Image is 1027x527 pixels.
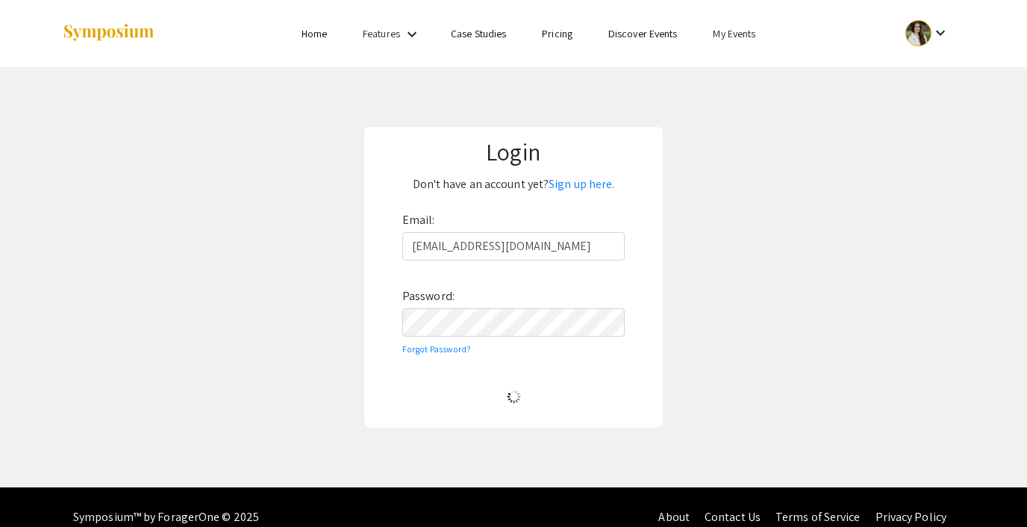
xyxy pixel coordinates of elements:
[875,509,946,525] a: Privacy Policy
[775,509,861,525] a: Terms of Service
[375,137,653,166] h1: Login
[402,208,435,232] label: Email:
[549,176,614,192] a: Sign up here.
[403,25,421,43] mat-icon: Expand Features list
[501,384,527,410] img: Loading
[302,27,327,40] a: Home
[608,27,678,40] a: Discover Events
[363,27,400,40] a: Features
[451,27,506,40] a: Case Studies
[890,16,965,50] button: Expand account dropdown
[542,27,572,40] a: Pricing
[705,509,761,525] a: Contact Us
[658,509,690,525] a: About
[62,23,155,43] img: Symposium by ForagerOne
[375,172,653,196] p: Don't have an account yet?
[11,460,63,516] iframe: Chat
[402,284,455,308] label: Password:
[931,24,949,42] mat-icon: Expand account dropdown
[402,343,472,355] a: Forgot Password?
[713,27,755,40] a: My Events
